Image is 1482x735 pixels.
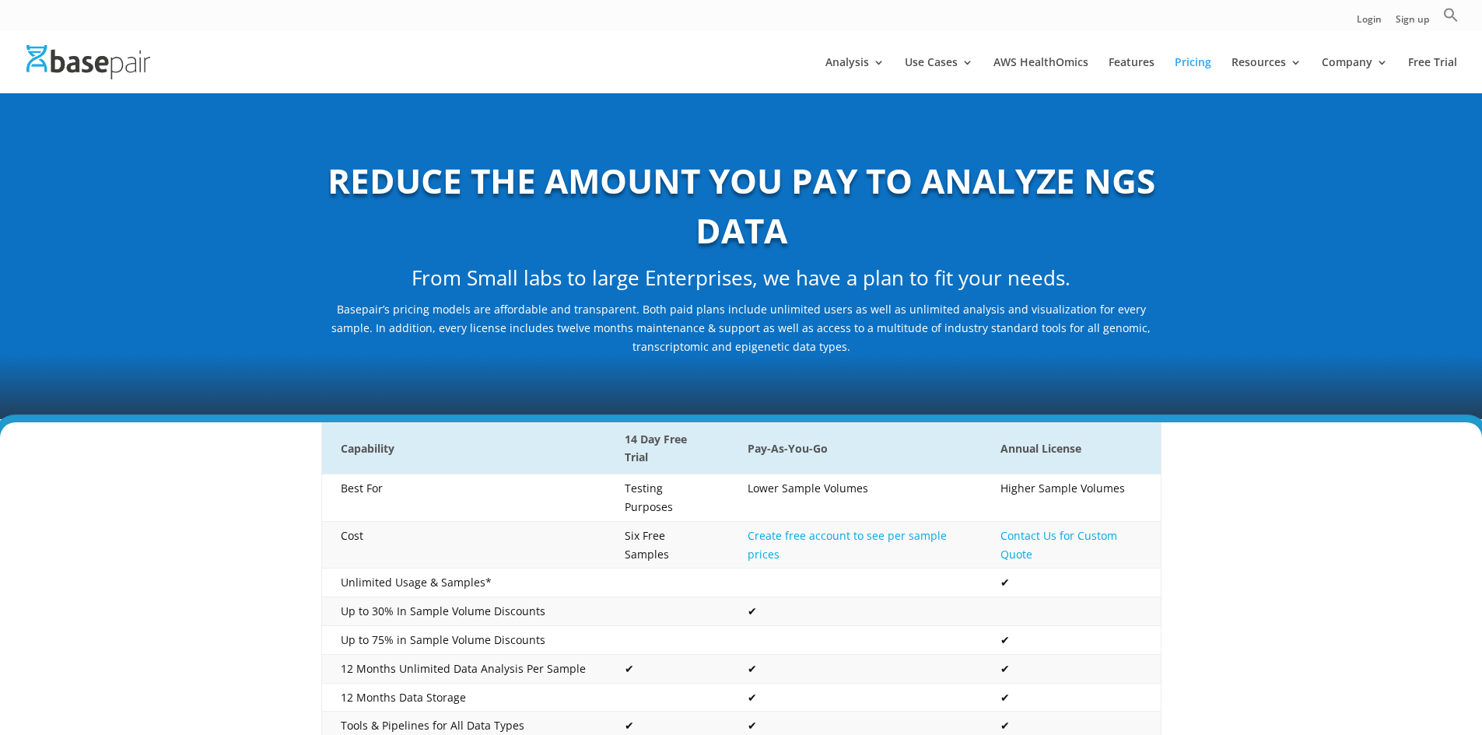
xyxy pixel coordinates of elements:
td: Best For [321,474,606,522]
td: ✔ [982,683,1161,712]
td: ✔ [729,654,982,683]
td: Up to 75% in Sample Volume Discounts [321,626,606,655]
th: Capability [321,422,606,474]
td: Cost [321,521,606,569]
a: Free Trial [1408,57,1457,93]
h2: From Small labs to large Enterprises, we have a plan to fit your needs. [321,264,1161,301]
a: Pricing [1175,57,1211,93]
th: 14 Day Free Trial [606,422,729,474]
a: Company [1322,57,1388,93]
td: ✔ [606,654,729,683]
a: Use Cases [905,57,973,93]
a: Login [1357,15,1382,31]
a: Resources [1231,57,1302,93]
a: Create free account to see per sample prices [748,528,947,562]
td: Six Free Samples [606,521,729,569]
th: Annual License [982,422,1161,474]
td: ✔ [982,654,1161,683]
td: Testing Purposes [606,474,729,522]
td: ✔ [982,569,1161,597]
a: Analysis [825,57,885,93]
td: ✔ [729,683,982,712]
td: Up to 30% In Sample Volume Discounts [321,597,606,626]
a: Sign up [1396,15,1429,31]
a: Contact Us for Custom Quote [1000,528,1117,562]
iframe: Drift Widget Chat Controller [1404,657,1463,716]
a: Search Icon Link [1443,7,1459,31]
a: AWS HealthOmics [993,57,1088,93]
th: Pay-As-You-Go [729,422,982,474]
td: ✔ [729,597,982,626]
svg: Search [1443,7,1459,23]
b: REDUCE THE AMOUNT YOU PAY TO ANALYZE NGS DATA [328,157,1155,254]
img: Basepair [26,45,150,79]
td: 12 Months Unlimited Data Analysis Per Sample [321,654,606,683]
td: Lower Sample Volumes [729,474,982,522]
a: Features [1109,57,1154,93]
td: ✔ [982,626,1161,655]
td: Higher Sample Volumes [982,474,1161,522]
td: 12 Months Data Storage [321,683,606,712]
td: Unlimited Usage & Samples* [321,569,606,597]
span: Basepair’s pricing models are affordable and transparent. Both paid plans include unlimited users... [331,302,1151,354]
